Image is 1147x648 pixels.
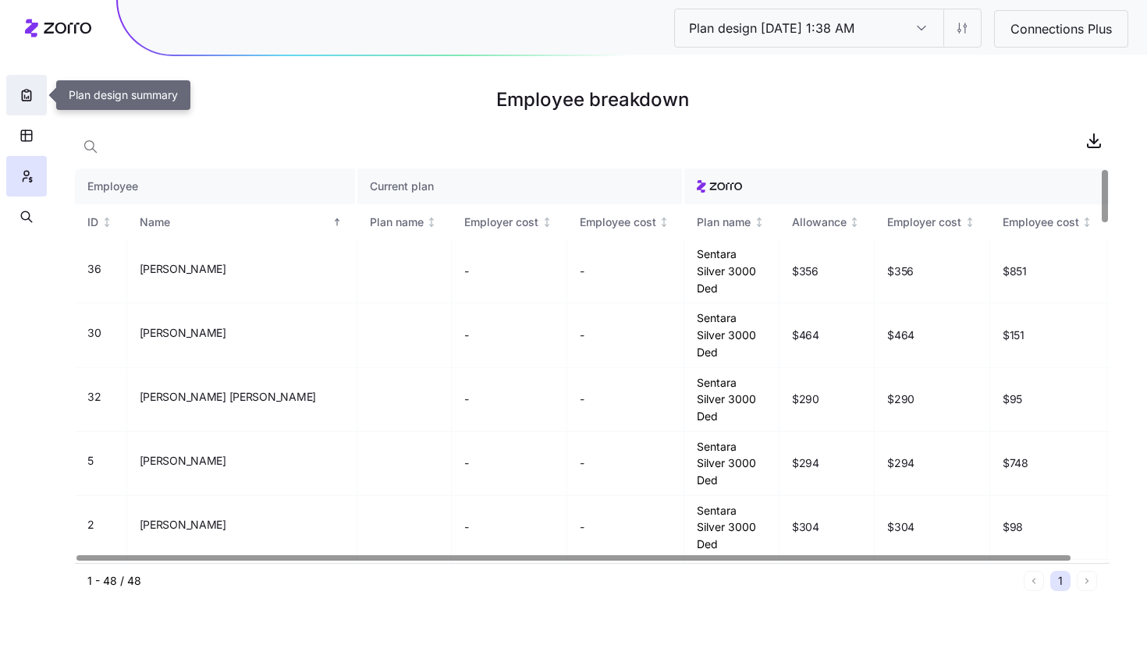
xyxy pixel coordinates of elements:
[464,328,469,343] span: -
[140,453,226,469] span: [PERSON_NAME]
[140,517,226,533] span: [PERSON_NAME]
[87,517,94,533] span: 2
[792,214,847,231] div: Allowance
[75,168,357,204] th: Employee
[140,389,316,405] span: [PERSON_NAME] [PERSON_NAME]
[1003,214,1079,231] div: Employee cost
[464,455,469,471] span: -
[792,391,819,407] span: $290
[684,496,779,560] td: Sentara Silver 3000 Ded
[943,9,981,47] button: Settings
[452,204,567,240] th: Employer costNot sorted
[684,204,779,240] th: Plan nameNot sorted
[792,519,819,535] span: $304
[87,453,94,469] span: 5
[87,261,101,277] span: 36
[580,264,584,279] span: -
[464,391,469,407] span: -
[580,328,584,343] span: -
[998,19,1124,39] span: Connections Plus
[87,325,101,341] span: 30
[140,325,226,341] span: [PERSON_NAME]
[875,204,990,240] th: Employer costNot sorted
[87,573,1017,589] div: 1 - 48 / 48
[101,217,112,228] div: Not sorted
[887,519,914,535] span: $304
[542,217,552,228] div: Not sorted
[1003,264,1095,279] span: $851
[464,519,469,535] span: -
[426,217,437,228] div: Not sorted
[1003,519,1095,535] span: $98
[1003,328,1095,343] span: $151
[87,214,98,231] div: ID
[887,264,914,279] span: $356
[684,368,779,432] td: Sentara Silver 3000 Ded
[659,217,669,228] div: Not sorted
[87,389,101,405] span: 32
[754,217,765,228] div: Not sorted
[849,217,860,228] div: Not sorted
[580,214,656,231] div: Employee cost
[990,204,1108,240] th: Employee costNot sorted
[697,214,751,231] div: Plan name
[464,264,469,279] span: -
[75,81,1110,119] h1: Employee breakdown
[887,214,961,231] div: Employer cost
[1077,571,1097,591] button: Next page
[370,214,424,231] div: Plan name
[464,214,538,231] div: Employer cost
[1003,455,1095,471] span: $748
[127,204,357,240] th: NameSorted ascending
[357,168,685,204] th: Current plan
[140,261,226,277] span: [PERSON_NAME]
[580,519,584,535] span: -
[332,217,343,228] div: Sorted ascending
[779,204,875,240] th: AllowanceNot sorted
[1003,391,1095,407] span: $95
[1081,217,1092,228] div: Not sorted
[1050,571,1071,591] button: 1
[887,391,914,407] span: $290
[887,455,914,471] span: $294
[567,204,685,240] th: Employee costNot sorted
[140,214,329,231] div: Name
[964,217,975,228] div: Not sorted
[684,239,779,303] td: Sentara Silver 3000 Ded
[792,264,819,279] span: $356
[580,455,584,471] span: -
[580,391,584,407] span: -
[792,455,819,471] span: $294
[75,204,127,240] th: IDNot sorted
[1024,571,1044,591] button: Previous page
[684,303,779,367] td: Sentara Silver 3000 Ded
[357,204,453,240] th: Plan nameNot sorted
[887,328,914,343] span: $464
[684,432,779,496] td: Sentara Silver 3000 Ded
[792,328,819,343] span: $464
